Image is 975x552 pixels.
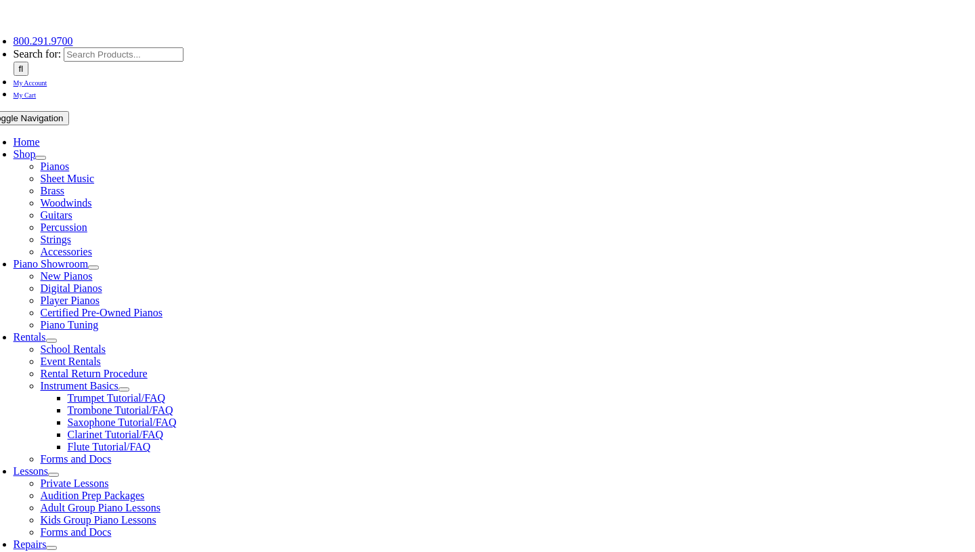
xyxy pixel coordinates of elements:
[41,185,65,196] a: Brass
[68,429,164,440] a: Clarinet Tutorial/FAQ
[41,270,93,282] a: New Pianos
[41,490,145,501] a: Audition Prep Packages
[68,404,173,416] a: Trombone Tutorial/FAQ
[41,514,156,526] a: Kids Group Piano Lessons
[41,173,95,184] a: Sheet Music
[14,258,89,270] a: Piano Showroom
[46,546,57,550] button: Open submenu of Repairs
[46,339,57,343] button: Open submenu of Rentals
[41,368,148,379] a: Rental Return Procedure
[41,502,160,513] a: Adult Group Piano Lessons
[68,392,165,404] a: Trumpet Tutorial/FAQ
[41,161,70,172] a: Pianos
[14,136,40,148] a: Home
[14,148,36,160] a: Shop
[14,88,37,100] a: My Cart
[41,319,99,331] a: Piano Tuning
[14,76,47,87] a: My Account
[41,221,87,233] a: Percussion
[14,331,46,343] a: Rentals
[14,48,62,60] span: Search for:
[41,246,92,257] a: Accessories
[41,453,112,465] a: Forms and Docs
[41,343,106,355] a: School Rentals
[68,441,151,452] a: Flute Tutorial/FAQ
[41,380,118,391] a: Instrument Basics
[41,209,72,221] a: Guitars
[41,282,102,294] a: Digital Pianos
[48,473,59,477] button: Open submenu of Lessons
[41,526,112,538] a: Forms and Docs
[88,266,99,270] button: Open submenu of Piano Showroom
[41,197,92,209] a: Woodwinds
[14,538,47,550] a: Repairs
[68,417,177,428] a: Saxophone Tutorial/FAQ
[41,477,109,489] a: Private Lessons
[64,47,183,62] input: Search Products...
[14,465,49,477] a: Lessons
[118,387,129,391] button: Open submenu of Instrument Basics
[35,156,46,160] button: Open submenu of Shop
[14,35,73,47] a: 800.291.9700
[14,91,37,99] span: My Cart
[41,356,101,367] a: Event Rentals
[41,295,100,306] a: Player Pianos
[14,62,29,76] input: Search
[14,79,47,87] span: My Account
[41,234,71,245] a: Strings
[41,307,162,318] a: Certified Pre-Owned Pianos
